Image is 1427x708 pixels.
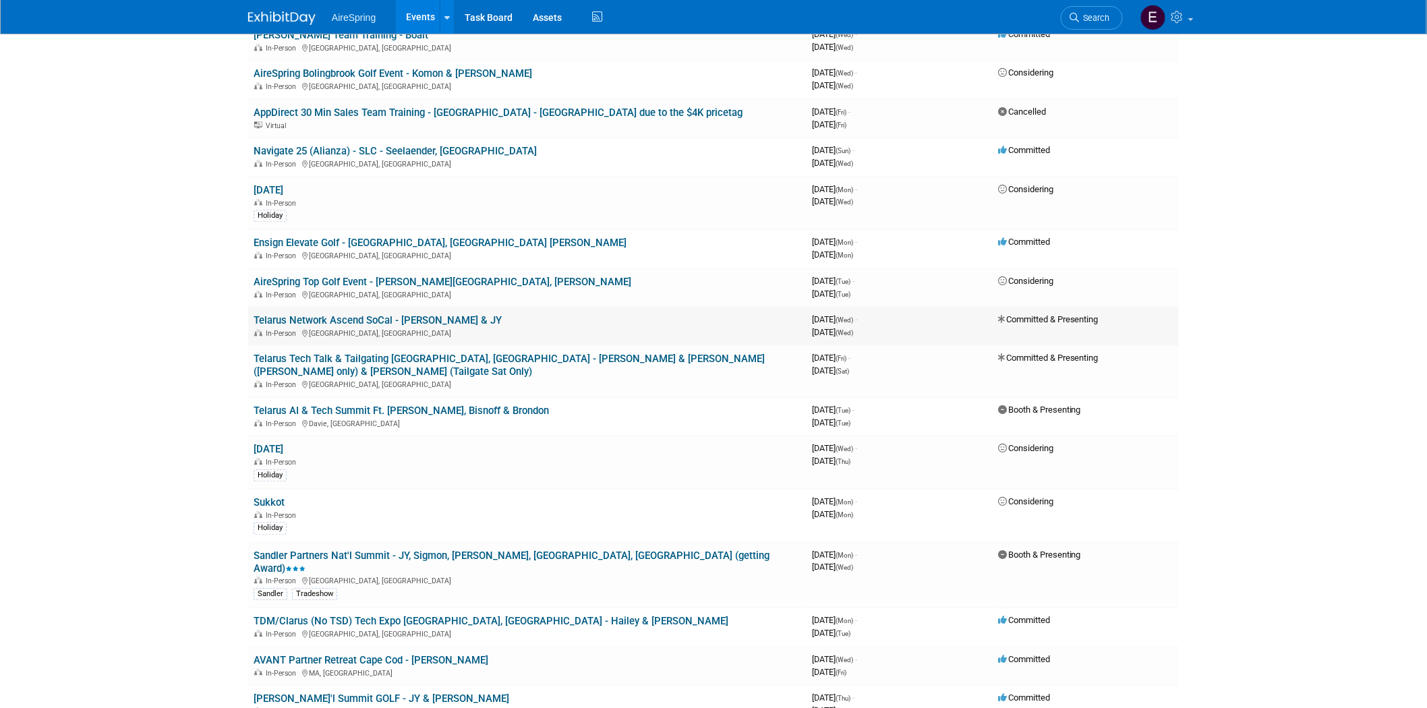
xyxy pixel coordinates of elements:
span: Considering [998,67,1053,78]
a: Sandler Partners Nat'l Summit - JY, Sigmon, [PERSON_NAME], [GEOGRAPHIC_DATA], [GEOGRAPHIC_DATA] (... [254,550,769,574]
img: ExhibitDay [248,11,316,25]
img: In-Person Event [254,380,262,387]
span: [DATE] [812,67,857,78]
span: Committed [998,145,1050,155]
span: Cancelled [998,107,1046,117]
span: [DATE] [812,276,854,286]
span: (Mon) [836,511,853,519]
span: (Tue) [836,630,850,637]
span: (Thu) [836,458,850,465]
div: [GEOGRAPHIC_DATA], [GEOGRAPHIC_DATA] [254,42,801,53]
div: Davie, [GEOGRAPHIC_DATA] [254,417,801,428]
img: In-Person Event [254,577,262,583]
div: Holiday [254,469,287,481]
span: (Mon) [836,498,853,506]
span: - [855,184,857,194]
span: [DATE] [812,80,853,90]
span: In-Person [266,669,300,678]
a: AireSpring Bolingbrook Golf Event - Komon & [PERSON_NAME] [254,67,532,80]
span: (Mon) [836,186,853,194]
a: AireSpring Top Golf Event - [PERSON_NAME][GEOGRAPHIC_DATA], [PERSON_NAME] [254,276,631,288]
a: [PERSON_NAME]'l Summit GOLF - JY & [PERSON_NAME] [254,692,509,705]
div: [GEOGRAPHIC_DATA], [GEOGRAPHIC_DATA] [254,378,801,389]
img: In-Person Event [254,44,262,51]
span: In-Person [266,458,300,467]
img: In-Person Event [254,458,262,465]
span: Committed & Presenting [998,353,1099,363]
span: (Tue) [836,278,850,285]
span: In-Person [266,82,300,91]
a: AppDirect 30 Min Sales Team Training - [GEOGRAPHIC_DATA] - [GEOGRAPHIC_DATA] due to the $4K pricetag [254,107,742,119]
span: Committed & Presenting [998,314,1099,324]
img: erica arjona [1140,5,1166,30]
a: [DATE] [254,184,283,196]
span: (Thu) [836,695,850,702]
img: In-Person Event [254,419,262,426]
span: - [852,405,854,415]
span: [DATE] [812,237,857,247]
span: (Wed) [836,656,853,663]
span: In-Person [266,630,300,639]
span: (Wed) [836,198,853,206]
span: In-Person [266,329,300,338]
span: [DATE] [812,184,857,194]
span: [DATE] [812,249,853,260]
span: - [855,237,857,247]
span: (Wed) [836,82,853,90]
span: (Fri) [836,121,846,129]
span: In-Person [266,160,300,169]
span: [DATE] [812,550,857,560]
span: [DATE] [812,509,853,519]
div: Sandler [254,588,287,600]
img: In-Person Event [254,160,262,167]
span: In-Person [266,44,300,53]
span: - [855,496,857,506]
span: [DATE] [812,327,853,337]
span: (Mon) [836,239,853,246]
span: - [855,314,857,324]
img: In-Person Event [254,511,262,518]
span: - [855,67,857,78]
span: - [852,692,854,703]
span: (Wed) [836,44,853,51]
span: [DATE] [812,42,853,52]
div: MA, [GEOGRAPHIC_DATA] [254,667,801,678]
span: (Fri) [836,355,846,362]
span: Considering [998,443,1053,453]
span: (Mon) [836,617,853,624]
span: Booth & Presenting [998,405,1081,415]
span: [DATE] [812,119,846,129]
span: (Wed) [836,160,853,167]
span: (Tue) [836,291,850,298]
div: Holiday [254,210,287,222]
span: (Wed) [836,316,853,324]
img: In-Person Event [254,329,262,336]
span: In-Person [266,380,300,389]
span: Considering [998,496,1053,506]
span: (Wed) [836,564,853,571]
span: Search [1079,13,1110,23]
span: [DATE] [812,158,853,168]
div: [GEOGRAPHIC_DATA], [GEOGRAPHIC_DATA] [254,289,801,299]
span: In-Person [266,511,300,520]
span: (Fri) [836,669,846,676]
span: [DATE] [812,365,849,376]
a: TDM/Clarus (No TSD) Tech Expo [GEOGRAPHIC_DATA], [GEOGRAPHIC_DATA] - Hailey & [PERSON_NAME] [254,615,728,627]
a: [DATE] [254,443,283,455]
span: - [848,107,850,117]
span: - [855,443,857,453]
span: [DATE] [812,562,853,572]
span: - [848,353,850,363]
span: [DATE] [812,107,850,117]
span: In-Person [266,419,300,428]
img: Virtual Event [254,121,262,128]
span: Virtual [266,121,290,130]
a: Telarus Network Ascend SoCal - [PERSON_NAME] & JY [254,314,502,326]
span: - [855,654,857,664]
a: [PERSON_NAME] Team Training - Boalt [254,29,428,41]
span: Committed [998,692,1050,703]
img: In-Person Event [254,291,262,297]
span: (Fri) [836,109,846,116]
span: In-Person [266,252,300,260]
span: In-Person [266,577,300,585]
